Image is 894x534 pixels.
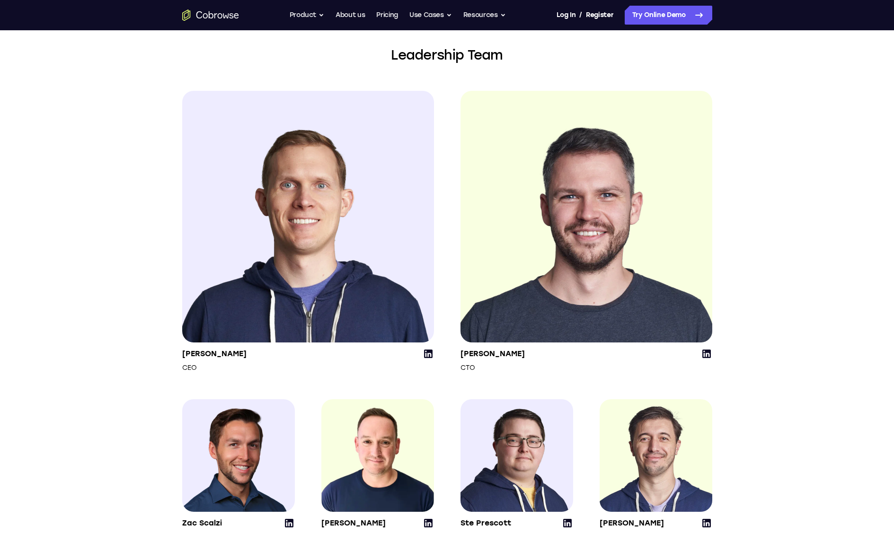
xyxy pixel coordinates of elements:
h2: Leadership Team [182,45,712,64]
img: John Snyder, CEO [182,91,434,342]
p: [PERSON_NAME] [182,348,247,359]
button: Product [290,6,325,25]
p: CTO [460,363,525,373]
p: [PERSON_NAME] [460,348,525,359]
a: Register [586,6,613,25]
p: [PERSON_NAME] [600,517,664,529]
img: Huw Edwards, Director of Customer Success [321,397,434,512]
button: Resources [463,6,506,25]
img: Zac Scalzi, Director of Sales [182,399,295,512]
span: / [579,9,582,21]
p: [PERSON_NAME] [321,517,405,529]
a: Pricing [376,6,398,25]
p: Ste Prescott [460,517,523,529]
p: Zac Scalzi [182,517,225,529]
img: Ste Prescott, Lead Solutions Engineer [460,399,573,512]
p: CEO [182,363,247,373]
img: João Acabado, Lead Solutions Engineer [600,399,712,512]
a: Try Online Demo [625,6,712,25]
button: Use Cases [409,6,452,25]
a: Go to the home page [182,9,239,21]
img: Andy Pritchard, CTO [460,91,712,342]
a: Log In [557,6,575,25]
a: About us [336,6,365,25]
